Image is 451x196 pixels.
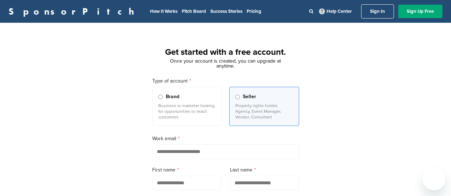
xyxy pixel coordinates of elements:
p: Business or marketer looking for opportunities to reach customers [158,103,216,120]
label: First name [152,166,221,174]
a: Sign Up Free [398,5,442,18]
a: Sign In [361,4,394,18]
span: Seller [243,93,256,101]
a: Success Stories [210,9,242,14]
span: Once your account is created, you can upgrade at anytime. [170,58,281,69]
a: How It Works [150,9,178,14]
a: Pricing [247,9,261,14]
input: Seller Property rights holder, Agency, Event Manager, Vendor, Consultant [235,95,240,99]
p: Property rights holder, Agency, Event Manager, Vendor, Consultant [235,103,293,120]
label: Type of account [152,77,299,85]
a: Help Center [318,7,353,16]
a: Pitch Board [182,9,206,14]
span: Brand [166,93,179,101]
a: SponsorPitch [9,7,139,16]
input: Brand Business or marketer looking for opportunities to reach customers [158,95,163,99]
label: Work email [152,135,299,143]
label: Last name [230,166,299,174]
h1: Get started with a free account. [144,46,308,59]
iframe: Button to launch messaging window [422,168,445,190]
